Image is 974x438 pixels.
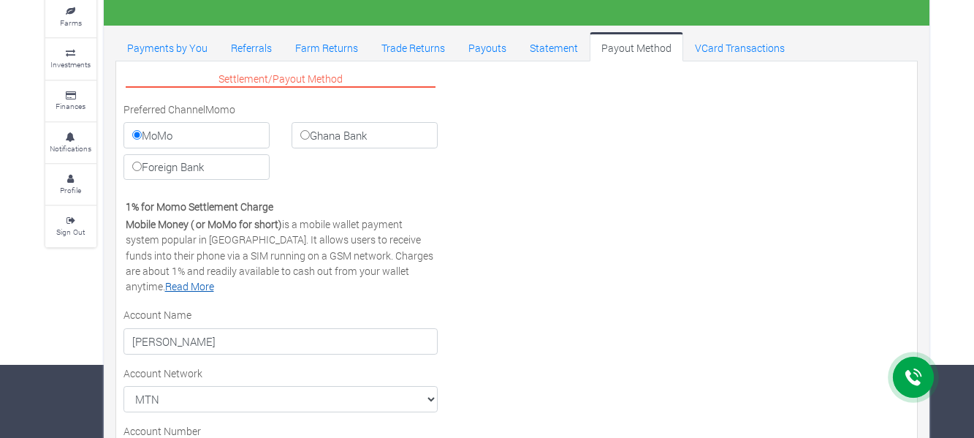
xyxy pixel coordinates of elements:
b: Mobile Money ( or MoMo for short) [126,217,282,231]
label: Account Name [123,307,191,322]
small: Notifications [50,143,91,154]
a: Finances [45,81,96,121]
div: Momo [113,102,449,186]
input: Foreign Bank [132,162,142,171]
a: Trade Returns [370,32,457,61]
a: Payments by You [115,32,219,61]
label: Ghana Bank [292,122,438,148]
a: Payouts [457,32,518,61]
a: Notifications [45,123,96,163]
input: MoMo [132,130,142,140]
small: Investments [50,59,91,69]
small: Farms [60,18,82,28]
small: Finances [56,101,85,111]
p: is a mobile wallet payment system popular in [GEOGRAPHIC_DATA]. It allows users to receive funds ... [126,216,436,294]
label: Foreign Bank [123,154,270,181]
a: Investments [45,39,96,79]
input: Ghana Bank [300,130,310,140]
small: Sign Out [56,227,85,237]
label: Preferred Channel [123,102,205,117]
a: Read More [165,279,214,293]
a: Statement [518,32,590,61]
a: Sign Out [45,206,96,246]
a: Profile [45,165,96,205]
a: Payout Method [590,32,683,61]
a: Farm Returns [284,32,370,61]
small: Profile [60,185,81,195]
a: VCard Transactions [683,32,796,61]
label: Account Network [123,366,202,381]
b: 1% for Momo Settlement Charge [126,200,273,214]
label: MoMo [123,122,270,148]
a: Referrals [219,32,284,61]
p: Settlement/Payout Method [126,71,436,88]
